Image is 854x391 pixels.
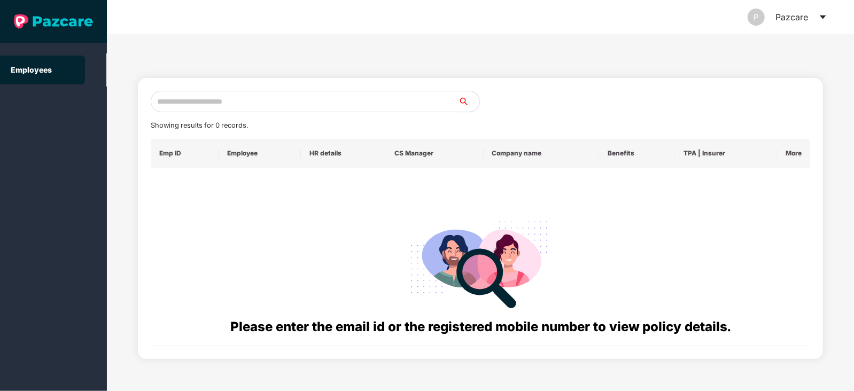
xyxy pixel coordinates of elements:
span: search [457,97,479,106]
th: Emp ID [151,139,219,168]
th: TPA | Insurer [675,139,777,168]
button: search [457,91,480,112]
th: Employee [219,139,301,168]
span: P [754,9,759,26]
span: Please enter the email id or the registered mobile number to view policy details. [230,319,731,334]
span: caret-down [819,13,827,21]
th: CS Manager [386,139,484,168]
span: Showing results for 0 records. [151,121,248,129]
th: Company name [484,139,600,168]
a: Employees [11,65,52,74]
th: Benefits [599,139,675,168]
th: HR details [301,139,386,168]
th: More [777,139,810,168]
img: svg+xml;base64,PHN2ZyB4bWxucz0iaHR0cDovL3d3dy53My5vcmcvMjAwMC9zdmciIHdpZHRoPSIyODgiIGhlaWdodD0iMj... [403,208,557,317]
